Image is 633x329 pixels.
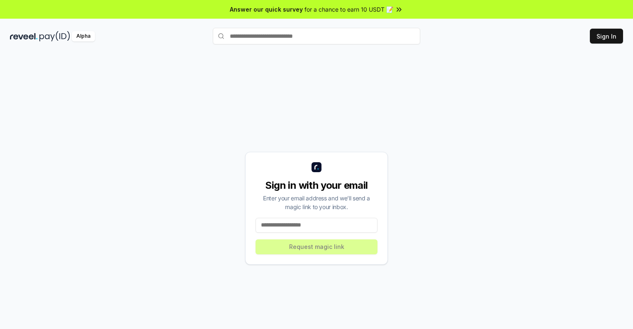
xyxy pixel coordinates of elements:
[39,31,70,41] img: pay_id
[304,5,393,14] span: for a chance to earn 10 USDT 📝
[72,31,95,41] div: Alpha
[256,179,377,192] div: Sign in with your email
[590,29,623,44] button: Sign In
[10,31,38,41] img: reveel_dark
[230,5,303,14] span: Answer our quick survey
[256,194,377,211] div: Enter your email address and we’ll send a magic link to your inbox.
[312,162,321,172] img: logo_small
